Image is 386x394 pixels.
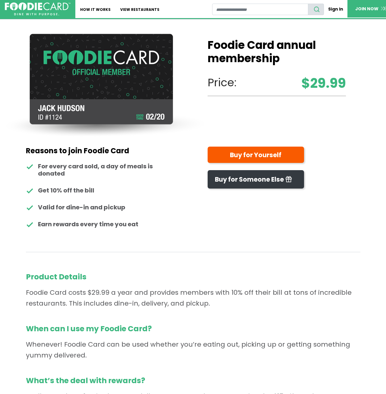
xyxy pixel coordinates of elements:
[208,147,304,163] a: Buy for Yourself
[26,187,169,194] li: Get 10% off the bill
[301,73,346,93] strong: $29.99
[324,4,347,15] a: Sign In
[208,75,346,91] p: Price:
[26,272,360,309] p: Foodie Card costs $29.99 a year and provides members with 10% off their bill at tons of incredibl...
[208,39,346,65] h1: Foodie Card annual membership
[26,221,169,228] li: Earn rewards every time you eat
[26,323,360,361] p: Whenever! Foodie Card can be used whether you’re eating out, picking up or getting something yumm...
[26,272,360,282] strong: Product Details
[212,4,308,15] input: restaurant search
[208,170,304,189] a: Buy for Someone Else
[26,163,169,177] li: For every card sold, a day of meals is donated
[26,323,360,334] strong: When can I use my Foodie Card?
[26,375,360,386] strong: What’s the deal with rewards?
[26,204,169,211] li: Valid for dine-in and pickup
[308,4,324,15] button: search
[26,147,169,155] h2: Reasons to join Foodie Card
[5,2,71,16] img: FoodieCard; Eat, Drink, Save, Donate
